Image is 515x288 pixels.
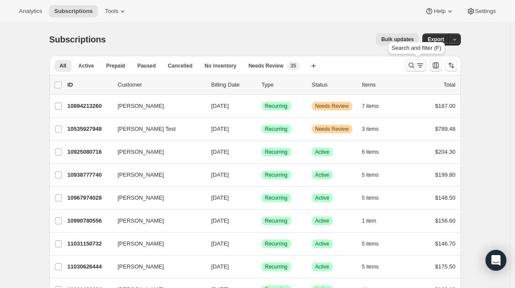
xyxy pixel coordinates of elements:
[445,59,457,71] button: Sort the results
[435,103,456,109] span: $187.00
[118,148,164,156] span: [PERSON_NAME]
[68,262,111,271] p: 11030626444
[68,146,456,158] div: 10925080716[PERSON_NAME][DATE]SuccessRecurringSuccessActive6 items$204.30
[362,169,389,181] button: 5 items
[461,5,501,17] button: Settings
[435,240,456,247] span: $146.70
[362,263,379,270] span: 5 items
[265,263,288,270] span: Recurring
[211,172,229,178] span: [DATE]
[265,217,288,224] span: Recurring
[428,36,444,43] span: Export
[265,126,288,133] span: Recurring
[362,123,389,135] button: 3 items
[105,8,118,15] span: Tools
[54,8,93,15] span: Subscriptions
[362,261,389,273] button: 5 items
[435,172,456,178] span: $199.80
[168,62,193,69] span: Cancelled
[362,217,376,224] span: 1 item
[211,263,229,270] span: [DATE]
[307,60,321,72] button: Create new view
[315,172,330,178] span: Active
[362,103,379,110] span: 7 items
[362,172,379,178] span: 5 items
[312,81,355,89] p: Status
[422,33,449,45] button: Export
[106,62,125,69] span: Prepaid
[265,103,288,110] span: Recurring
[60,62,66,69] span: All
[118,194,164,202] span: [PERSON_NAME]
[68,261,456,273] div: 11030626444[PERSON_NAME][DATE]SuccessRecurringSuccessActive5 items$175.50
[68,194,111,202] p: 10967974028
[68,238,456,250] div: 11031150732[PERSON_NAME][DATE]SuccessRecurringSuccessActive5 items$146.70
[78,62,94,69] span: Active
[435,263,456,270] span: $175.50
[265,149,288,155] span: Recurring
[113,99,199,113] button: [PERSON_NAME]
[315,194,330,201] span: Active
[265,172,288,178] span: Recurring
[435,217,456,224] span: $156.60
[137,62,156,69] span: Paused
[68,148,111,156] p: 10925080716
[118,102,164,110] span: [PERSON_NAME]
[315,149,330,155] span: Active
[376,33,419,45] button: Bulk updates
[435,149,456,155] span: $204.30
[68,169,456,181] div: 10938777740[PERSON_NAME][DATE]SuccessRecurringSuccessActive5 items$199.80
[68,217,111,225] p: 10990780556
[68,81,456,89] div: IDCustomerBilling DateTypeStatusItemsTotal
[113,191,199,205] button: [PERSON_NAME]
[211,217,229,224] span: [DATE]
[315,263,330,270] span: Active
[211,103,229,109] span: [DATE]
[68,102,111,110] p: 10894213260
[113,145,199,159] button: [PERSON_NAME]
[362,194,379,201] span: 5 items
[113,237,199,251] button: [PERSON_NAME]
[118,125,176,133] span: [PERSON_NAME] Test
[68,215,456,227] div: 10990780556[PERSON_NAME][DATE]SuccessRecurringSuccessActive1 item$156.60
[475,8,496,15] span: Settings
[19,8,42,15] span: Analytics
[118,81,204,89] p: Customer
[49,35,106,44] span: Subscriptions
[68,192,456,204] div: 10967974028[PERSON_NAME][DATE]SuccessRecurringSuccessActive5 items$148.50
[434,8,445,15] span: Help
[315,217,330,224] span: Active
[249,62,284,69] span: Needs Review
[362,238,389,250] button: 5 items
[68,100,456,112] div: 10894213260[PERSON_NAME][DATE]SuccessRecurringWarningNeeds Review7 items$187.00
[68,123,456,135] div: 10535927948[PERSON_NAME] Test[DATE]SuccessRecurringWarningNeeds Review3 items$789.48
[118,262,164,271] span: [PERSON_NAME]
[265,194,288,201] span: Recurring
[113,260,199,274] button: [PERSON_NAME]
[435,194,456,201] span: $148.50
[262,81,305,89] div: Type
[113,122,199,136] button: [PERSON_NAME] Test
[118,217,164,225] span: [PERSON_NAME]
[49,5,98,17] button: Subscriptions
[68,125,111,133] p: 10535927948
[315,103,349,110] span: Needs Review
[362,240,379,247] span: 5 items
[118,171,164,179] span: [PERSON_NAME]
[204,62,236,69] span: No inventory
[290,62,296,69] span: 35
[362,126,379,133] span: 3 items
[435,126,456,132] span: $789.48
[430,59,442,71] button: Customize table column order and visibility
[211,240,229,247] span: [DATE]
[265,240,288,247] span: Recurring
[362,146,389,158] button: 6 items
[420,5,459,17] button: Help
[100,5,132,17] button: Tools
[362,81,405,89] div: Items
[68,81,111,89] p: ID
[486,250,506,271] div: Open Intercom Messenger
[362,192,389,204] button: 5 items
[405,59,426,71] button: Search and filter results
[211,194,229,201] span: [DATE]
